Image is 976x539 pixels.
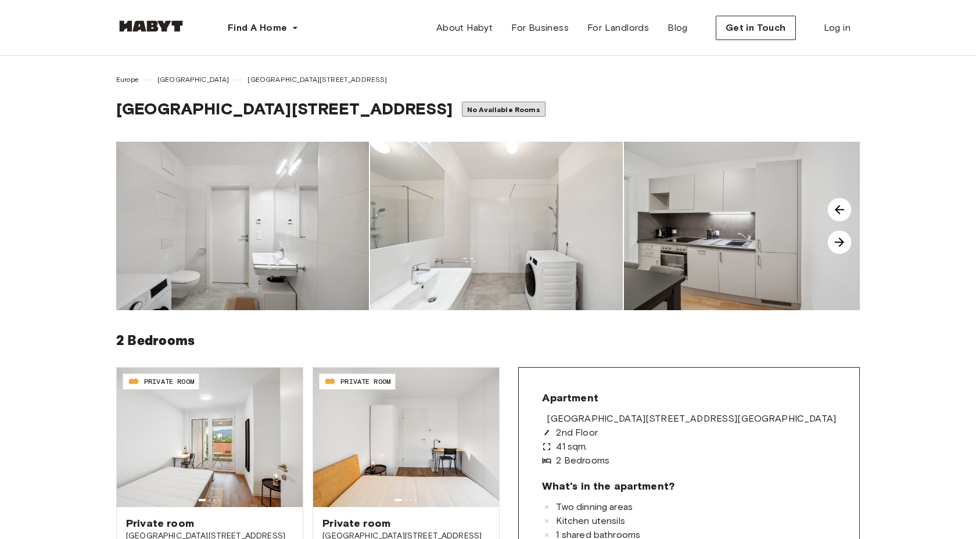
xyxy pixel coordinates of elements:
[126,516,293,530] span: Private room
[436,21,493,35] span: About Habyt
[542,479,674,493] span: What's in the apartment?
[313,368,499,507] img: Image of the room
[824,21,851,35] span: Log in
[828,231,851,254] img: image-carousel-arrow
[668,21,688,35] span: Blog
[556,442,587,451] span: 41 sqm.
[427,16,502,39] a: About Habyt
[726,21,786,35] span: Get in Touch
[502,16,578,39] a: For Business
[556,456,609,465] span: 2 Bedrooms
[547,414,836,423] span: [GEOGRAPHIC_DATA][STREET_ADDRESS][GEOGRAPHIC_DATA]
[228,21,287,35] span: Find A Home
[116,74,139,85] span: Europe
[467,105,540,114] span: No Available Rooms
[117,368,303,507] img: Image of the room
[340,376,390,387] span: PRIVATE ROOM
[556,502,633,512] span: Two dinning areas
[716,16,796,40] button: Get in Touch
[370,142,623,310] img: image
[116,20,186,32] img: Habyt
[218,16,308,39] button: Find A Home
[578,16,658,39] a: For Landlords
[116,142,369,310] img: image
[116,329,860,353] h6: 2 Bedrooms
[828,198,851,221] img: image-carousel-arrow
[556,516,625,526] span: Kitchen utensils
[658,16,697,39] a: Blog
[322,516,490,530] span: Private room
[511,21,569,35] span: For Business
[157,74,229,85] span: [GEOGRAPHIC_DATA]
[247,74,387,85] span: [GEOGRAPHIC_DATA][STREET_ADDRESS]
[587,21,649,35] span: For Landlords
[144,376,194,387] span: PRIVATE ROOM
[624,142,877,310] img: image
[542,391,598,405] span: Apartment
[814,16,860,39] a: Log in
[116,99,453,118] span: [GEOGRAPHIC_DATA][STREET_ADDRESS]
[556,428,597,437] span: 2nd Floor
